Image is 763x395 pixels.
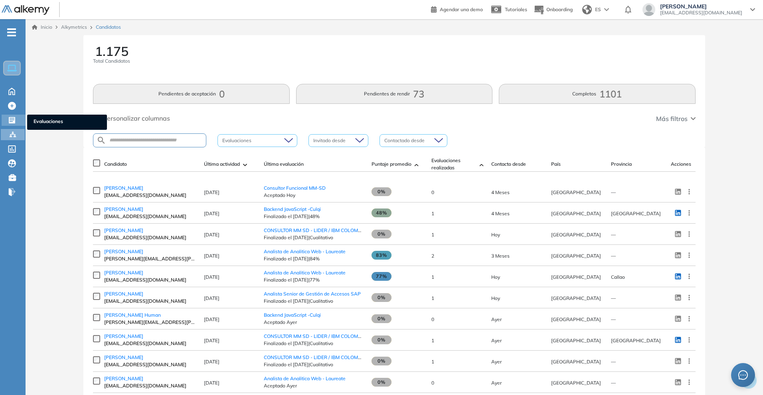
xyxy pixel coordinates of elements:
span: [DATE] [204,359,219,365]
span: — [611,232,616,238]
a: [PERSON_NAME] [104,227,196,234]
img: Logo [2,5,49,15]
span: Acciones [671,161,691,168]
span: Onboarding [546,6,573,12]
button: Pendientes de aceptación0 [93,84,289,104]
span: [GEOGRAPHIC_DATA] [551,210,601,216]
span: [PERSON_NAME] [104,291,143,297]
span: Última actividad [204,161,240,168]
span: Finalizado el [DATE] | Cualitativo [264,361,364,368]
span: — [611,189,616,195]
img: world [582,5,592,14]
span: Finalizado el [DATE] | Cualitativo [264,340,364,347]
a: Agendar una demo [431,4,483,14]
span: [DATE] [204,232,219,238]
span: Evaluaciones [34,118,101,127]
span: 16-sep-2025 [491,232,500,238]
button: Más filtros [656,114,696,123]
a: Analista de Analitica Web - Laureate [264,375,346,381]
button: Personalizar columnas [93,113,170,123]
span: Finalizado el [DATE] | Cualitativo [264,298,364,305]
span: 0 [431,189,434,195]
a: Backend JavaScript -Culqi [264,206,321,212]
span: 83% [372,251,391,260]
span: Puntaje promedio [372,161,411,168]
span: [GEOGRAPHIC_DATA] [551,316,601,322]
span: Aceptado Ayer [264,319,364,326]
span: 15-sep-2025 [491,316,502,322]
span: Provincia [611,161,632,168]
span: Analista de Analitica Web - Laureate [264,270,346,276]
span: Alkymetrics [61,24,87,30]
span: Analista de Analitica Web - Laureate [264,248,346,254]
span: Callao [611,274,625,280]
span: — [611,316,616,322]
span: [DATE] [204,274,219,280]
span: 1 [431,274,434,280]
span: 2 [431,253,434,259]
a: [PERSON_NAME] [104,269,196,276]
span: [EMAIL_ADDRESS][DOMAIN_NAME] [660,10,742,16]
span: [PERSON_NAME] [104,354,143,360]
img: [missing "en.ARROW_ALT" translation] [480,164,484,166]
span: CONSULTOR MM SD - LIDER / IBM COLOMBIA [264,333,366,339]
span: 0% [372,187,391,196]
span: [EMAIL_ADDRESS][DOMAIN_NAME] [104,213,196,220]
a: [PERSON_NAME] [104,354,196,361]
span: [EMAIL_ADDRESS][DOMAIN_NAME] [104,361,196,368]
img: arrow [604,8,609,11]
span: 1.175 [95,45,128,58]
span: Candidato [104,161,127,168]
span: [DATE] [204,337,219,343]
span: Finalizado el [DATE] | 48% [264,213,364,220]
img: SEARCH_ALT [97,135,106,145]
span: [DATE] [204,316,219,322]
span: Aceptado Hoy [264,192,364,199]
span: [PERSON_NAME] Human [104,312,161,318]
a: CONSULTOR MM SD - LIDER / IBM COLOMBIA [264,354,366,360]
span: Agendar una demo [440,6,483,12]
img: [missing "en.ARROW_ALT" translation] [243,164,247,166]
span: [EMAIL_ADDRESS][DOMAIN_NAME] [104,234,196,241]
span: 0 [431,380,434,386]
a: CONSULTOR MM SD - LIDER / IBM COLOMBIA [264,227,366,233]
span: — [611,253,616,259]
span: 48% [372,208,391,217]
span: Finalizado el [DATE] | Cualitativo [264,234,364,241]
span: [GEOGRAPHIC_DATA] [551,189,601,195]
span: [PERSON_NAME] [104,270,143,276]
span: 24-abr-2025 [491,210,510,216]
span: 0% [372,357,391,365]
span: Más filtros [656,114,688,123]
span: [GEOGRAPHIC_DATA] [551,253,601,259]
span: Tutoriales [505,6,527,12]
span: [PERSON_NAME] [660,3,742,10]
span: 1 [431,337,434,343]
i: - [7,32,16,33]
span: 1 [431,359,434,365]
span: Finalizado el [DATE] | 77% [264,276,364,284]
span: 0% [372,314,391,323]
span: [EMAIL_ADDRESS][DOMAIN_NAME] [104,192,196,199]
a: Backend JavaScript -Culqi [264,312,321,318]
span: message [738,370,748,380]
span: 15-sep-2025 [491,337,502,343]
span: — [611,380,616,386]
span: 0% [372,230,391,238]
span: 0% [372,293,391,302]
button: Pendientes de rendir73 [296,84,492,104]
span: 15-sep-2025 [491,380,502,386]
a: [PERSON_NAME] [104,248,196,255]
span: [EMAIL_ADDRESS][DOMAIN_NAME] [104,276,196,284]
a: Consultor Funcional MM-SD [264,185,326,191]
span: [PERSON_NAME] [104,375,143,381]
span: [EMAIL_ADDRESS][DOMAIN_NAME] [104,298,196,305]
span: [DATE] [204,189,219,195]
span: Última evaluación [264,161,304,168]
